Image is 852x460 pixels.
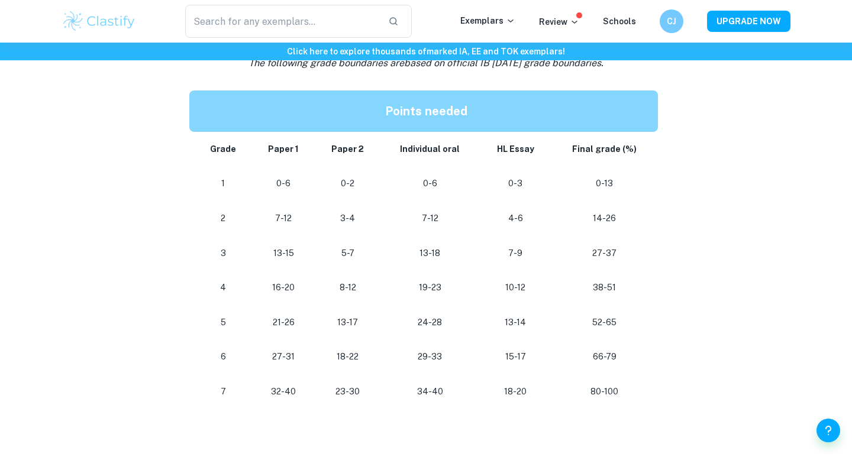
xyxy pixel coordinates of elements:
[204,315,243,331] p: 5
[325,280,371,296] p: 8-12
[331,144,364,154] strong: Paper 2
[489,384,541,400] p: 18-20
[460,14,515,27] p: Exemplars
[262,176,305,192] p: 0-6
[62,9,137,33] img: Clastify logo
[707,11,790,32] button: UPGRADE NOW
[489,280,541,296] p: 10-12
[489,315,541,331] p: 13-14
[560,315,648,331] p: 52-65
[665,15,679,28] h6: CJ
[325,176,371,192] p: 0-2
[204,384,243,400] p: 7
[262,245,305,261] p: 13-15
[248,57,603,69] i: The following grade boundaries are
[325,349,371,365] p: 18-22
[325,384,371,400] p: 23-30
[660,9,683,33] button: CJ
[390,280,470,296] p: 19-23
[390,176,470,192] p: 0-6
[385,104,467,118] strong: Points needed
[268,144,299,154] strong: Paper 1
[560,384,648,400] p: 80-100
[400,144,460,154] strong: Individual oral
[404,57,603,69] span: based on official IB [DATE] grade boundaries.
[560,176,648,192] p: 0-13
[560,210,648,226] p: 14-26
[390,349,470,365] p: 29-33
[204,349,243,365] p: 6
[185,5,379,38] input: Search for any exemplars...
[325,245,371,261] p: 5-7
[560,245,648,261] p: 27-37
[262,384,305,400] p: 32-40
[497,144,534,154] strong: HL Essay
[560,280,648,296] p: 38-51
[489,176,541,192] p: 0-3
[204,176,243,192] p: 1
[210,144,236,154] strong: Grade
[390,315,470,331] p: 24-28
[204,210,243,226] p: 2
[2,45,850,58] h6: Click here to explore thousands of marked IA, EE and TOK exemplars !
[560,349,648,365] p: 66-79
[572,144,637,154] strong: Final grade (%)
[262,315,305,331] p: 21-26
[262,210,305,226] p: 7-12
[262,349,305,365] p: 27-31
[204,280,243,296] p: 4
[390,384,470,400] p: 34-40
[489,210,541,226] p: 4-6
[325,315,371,331] p: 13-17
[489,349,541,365] p: 15-17
[539,15,579,28] p: Review
[489,245,541,261] p: 7-9
[390,245,470,261] p: 13-18
[204,245,243,261] p: 3
[603,17,636,26] a: Schools
[262,280,305,296] p: 16-20
[816,419,840,442] button: Help and Feedback
[390,210,470,226] p: 7-12
[325,210,371,226] p: 3-4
